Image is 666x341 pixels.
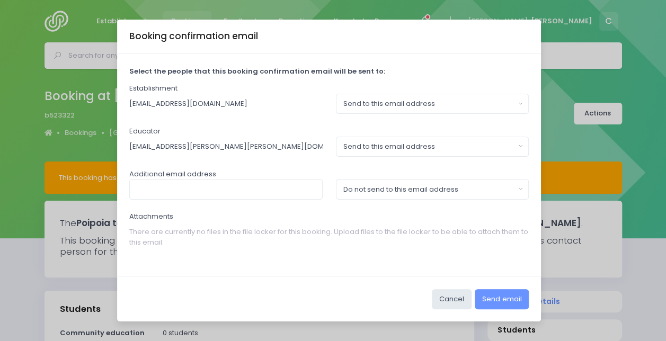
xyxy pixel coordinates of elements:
div: Establishment [129,83,529,114]
div: Send to this email address [343,98,515,109]
div: Educator [129,126,529,157]
p: There are currently no files in the file locker for this booking. Upload files to the file locker... [129,222,529,253]
button: Do not send to this email address [336,179,529,199]
div: Do not send to this email address [343,184,515,195]
button: Send email [475,289,529,309]
button: Cancel [432,289,472,309]
button: Send to this email address [336,94,529,114]
div: Send to this email address [343,141,515,152]
div: Attachments [129,211,529,252]
strong: Select the people that this booking confirmation email will be sent to: [129,66,385,76]
button: Send to this email address [336,137,529,157]
h5: Booking confirmation email [129,30,258,43]
div: Additional email address [129,169,529,200]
